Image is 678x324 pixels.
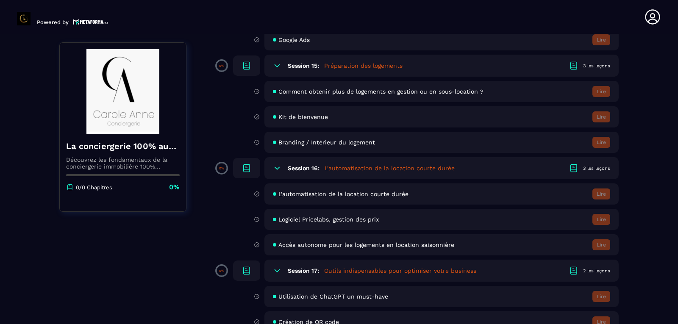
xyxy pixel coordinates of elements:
[219,269,224,273] p: 0%
[219,166,224,170] p: 0%
[278,36,310,43] span: Google Ads
[278,88,483,95] span: Comment obtenir plus de logements en gestion ou en sous-location ?
[73,18,108,25] img: logo
[278,191,408,197] span: L'automatisation de la location courte durée
[278,241,454,248] span: Accès autonome pour les logements en location saisonnière
[37,19,69,25] p: Powered by
[583,63,610,69] div: 3 les leçons
[583,268,610,274] div: 2 les leçons
[288,165,320,172] h6: Session 16:
[278,216,379,223] span: Logiciel Pricelabs, gestion des prix
[583,165,610,172] div: 3 les leçons
[66,140,180,152] h4: La conciergerie 100% automatisée
[324,266,476,275] h5: Outils indispensables pour optimiser votre business
[76,184,112,191] p: 0/0 Chapitres
[592,86,610,97] button: Lire
[66,49,180,134] img: banner
[278,293,388,300] span: Utilisation de ChatGPT un must-have
[278,139,375,146] span: Branding / Intérieur du logement
[278,114,328,120] span: Kit de bienvenue
[66,156,180,170] p: Découvrez les fondamentaux de la conciergerie immobilière 100% automatisée. Cette formation est c...
[288,62,319,69] h6: Session 15:
[169,183,180,192] p: 0%
[592,111,610,122] button: Lire
[324,61,403,70] h5: Préparation des logements
[592,291,610,302] button: Lire
[288,267,319,274] h6: Session 17:
[325,164,455,172] h5: L'automatisation de la location courte durée
[592,214,610,225] button: Lire
[219,64,224,68] p: 0%
[592,239,610,250] button: Lire
[592,137,610,148] button: Lire
[592,188,610,199] button: Lire
[592,34,610,45] button: Lire
[17,12,31,25] img: logo-branding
